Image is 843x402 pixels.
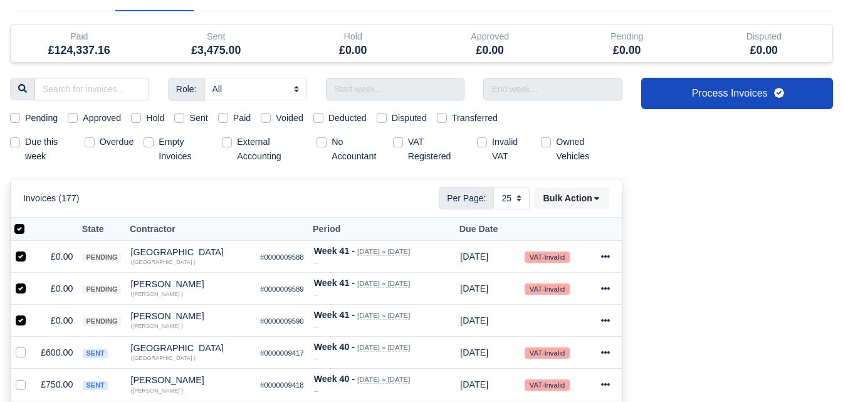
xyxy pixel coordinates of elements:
[357,312,410,320] small: [DATE] » [DATE]
[483,78,622,100] input: End week...
[237,135,306,164] label: External Accounting
[357,280,410,288] small: [DATE] » [DATE]
[431,44,550,57] h5: £0.00
[25,135,75,164] label: Due this week
[314,342,355,352] strong: Week 40 -
[25,111,58,125] label: Pending
[78,218,125,241] th: State
[131,344,251,352] div: [GEOGRAPHIC_DATA]
[131,248,251,257] div: [GEOGRAPHIC_DATA]
[126,218,256,241] th: Contractor
[260,285,304,293] small: #0000009589
[131,291,184,297] small: ([PERSON_NAME] )
[314,374,355,384] strong: Week 40 -
[357,344,410,352] small: [DATE] » [DATE]
[696,24,833,62] div: Disputed
[309,218,456,241] th: Period
[83,253,120,262] span: pending
[34,78,149,100] input: Search for invoices...
[157,44,276,57] h5: £3,475.00
[332,135,383,164] label: No Accountant
[314,354,319,362] i: --
[705,44,824,57] h5: £0.00
[11,24,148,62] div: Paid
[460,379,488,389] span: 1 week from now
[314,322,319,330] i: --
[568,29,686,44] div: Pending
[525,347,570,359] small: VAT-Invalid
[294,29,412,44] div: Hold
[314,387,319,394] i: --
[131,312,251,320] div: [PERSON_NAME]
[276,111,303,125] label: Voided
[100,135,134,149] label: Overdue
[260,349,304,357] small: #0000009417
[452,111,498,125] label: Transferred
[157,29,276,44] div: Sent
[492,135,531,164] label: Invalid VAT
[460,283,488,294] span: 2 weeks from now
[131,323,184,329] small: ([PERSON_NAME] )
[20,29,139,44] div: Paid
[535,188,609,209] button: Bulk Action
[159,135,212,164] label: Empty Invoices
[556,135,612,164] label: Owned Vehicles
[780,342,843,402] iframe: Chat Widget
[314,310,355,320] strong: Week 41 -
[20,44,139,57] h5: £124,337.16
[408,135,462,164] label: VAT Registered
[285,24,422,62] div: Hold
[431,29,550,44] div: Approved
[83,111,121,125] label: Approved
[357,376,410,384] small: [DATE] » [DATE]
[83,285,120,294] span: pending
[294,44,412,57] h5: £0.00
[36,240,78,272] td: £0.00
[83,349,107,358] span: sent
[314,258,319,266] i: --
[460,251,488,262] span: 2 weeks from now
[314,290,319,298] i: --
[422,24,559,62] div: Approved
[260,317,304,325] small: #0000009590
[148,24,285,62] div: Sent
[36,273,78,305] td: £0.00
[326,78,465,100] input: Start week...
[23,193,79,204] h6: Invoices (177)
[314,246,355,256] strong: Week 41 -
[439,187,494,209] span: Per Page:
[146,111,164,125] label: Hold
[460,347,488,357] span: 1 week from now
[233,111,251,125] label: Paid
[392,111,427,125] label: Disputed
[131,355,196,361] small: ([GEOGRAPHIC_DATA] )
[36,337,78,369] td: £600.00
[260,253,304,261] small: #0000009588
[83,317,120,326] span: pending
[189,111,207,125] label: Sent
[131,376,251,384] div: [PERSON_NAME]
[525,283,570,295] small: VAT-Invalid
[705,29,824,44] div: Disputed
[525,379,570,391] small: VAT-Invalid
[568,44,686,57] h5: £0.00
[131,388,184,394] small: ([PERSON_NAME] )
[525,251,570,263] small: VAT-Invalid
[36,305,78,337] td: £0.00
[36,369,78,401] td: £750.00
[83,381,107,390] span: sent
[168,78,205,100] span: Role:
[131,259,196,265] small: ([GEOGRAPHIC_DATA] )
[328,111,367,125] label: Deducted
[131,280,251,288] div: [PERSON_NAME]
[260,381,304,389] small: #0000009418
[641,78,833,109] a: Process Invoices
[455,218,520,241] th: Due Date
[460,315,488,325] span: 2 weeks from now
